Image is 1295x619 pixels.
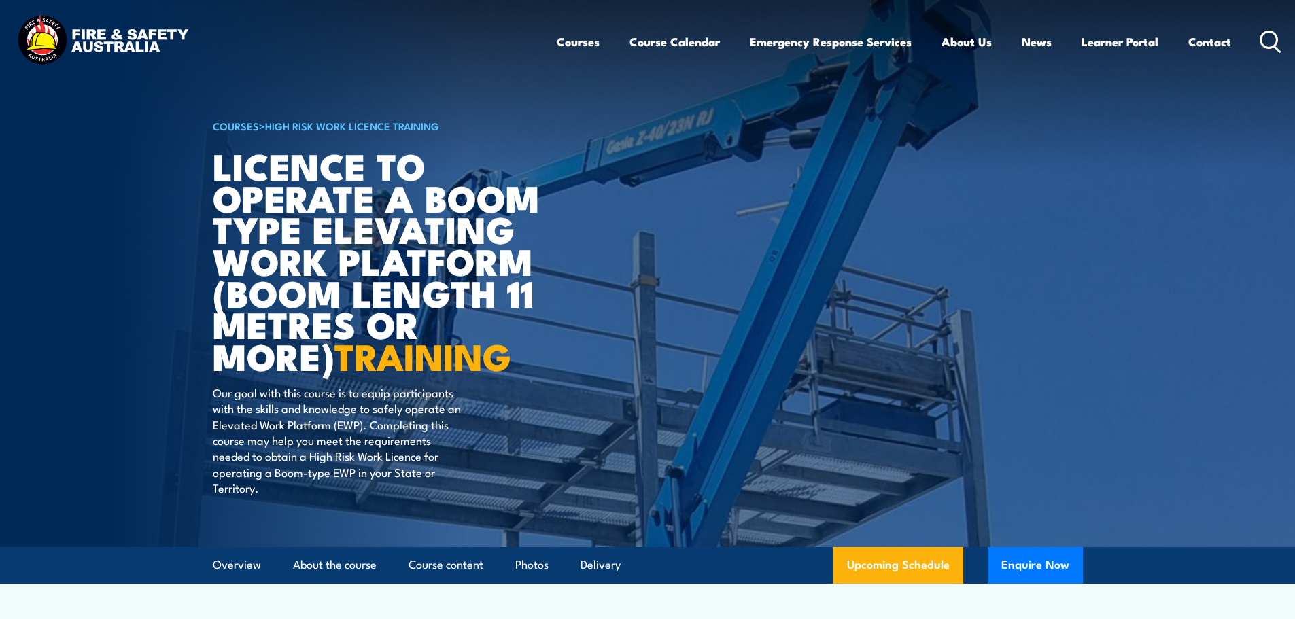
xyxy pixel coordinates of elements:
[1188,24,1231,60] a: Contact
[265,118,439,133] a: High Risk Work Licence Training
[833,547,963,584] a: Upcoming Schedule
[1022,24,1052,60] a: News
[629,24,720,60] a: Course Calendar
[293,547,377,583] a: About the course
[213,118,549,134] h6: >
[213,547,261,583] a: Overview
[409,547,483,583] a: Course content
[213,385,461,496] p: Our goal with this course is to equip participants with the skills and knowledge to safely operat...
[213,118,259,133] a: COURSES
[515,547,549,583] a: Photos
[557,24,600,60] a: Courses
[213,149,549,372] h1: Licence to operate a boom type elevating work platform (boom length 11 metres or more)
[750,24,912,60] a: Emergency Response Services
[942,24,992,60] a: About Us
[988,547,1083,584] button: Enquire Now
[334,327,511,383] strong: TRAINING
[1082,24,1158,60] a: Learner Portal
[581,547,621,583] a: Delivery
